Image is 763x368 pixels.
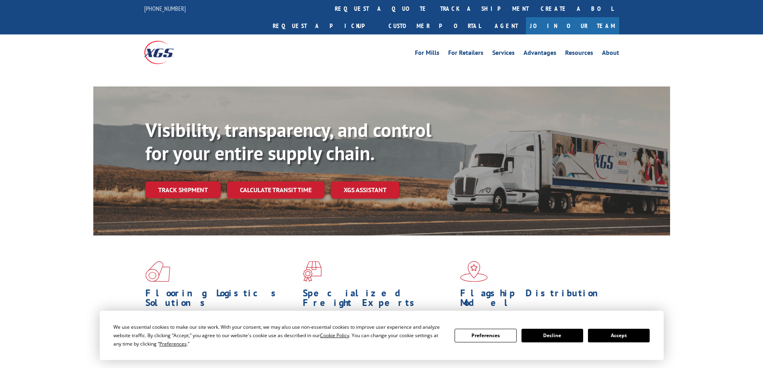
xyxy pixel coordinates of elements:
[521,329,583,342] button: Decline
[487,17,526,34] a: Agent
[267,17,383,34] a: Request a pickup
[565,50,593,58] a: Resources
[145,261,170,282] img: xgs-icon-total-supply-chain-intelligence-red
[588,329,650,342] button: Accept
[145,181,221,198] a: Track shipment
[460,261,488,282] img: xgs-icon-flagship-distribution-model-red
[303,288,454,312] h1: Specialized Freight Experts
[602,50,619,58] a: About
[460,288,612,312] h1: Flagship Distribution Model
[113,323,445,348] div: We use essential cookies to make our site work. With your consent, we may also use non-essential ...
[331,181,399,199] a: XGS ASSISTANT
[383,17,487,34] a: Customer Portal
[145,117,431,165] b: Visibility, transparency, and control for your entire supply chain.
[448,50,483,58] a: For Retailers
[100,311,664,360] div: Cookie Consent Prompt
[303,261,322,282] img: xgs-icon-focused-on-flooring-red
[144,4,186,12] a: [PHONE_NUMBER]
[320,332,349,339] span: Cookie Policy
[145,288,297,312] h1: Flooring Logistics Solutions
[415,50,439,58] a: For Mills
[526,17,619,34] a: Join Our Team
[227,181,324,199] a: Calculate transit time
[523,50,556,58] a: Advantages
[159,340,187,347] span: Preferences
[492,50,515,58] a: Services
[455,329,516,342] button: Preferences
